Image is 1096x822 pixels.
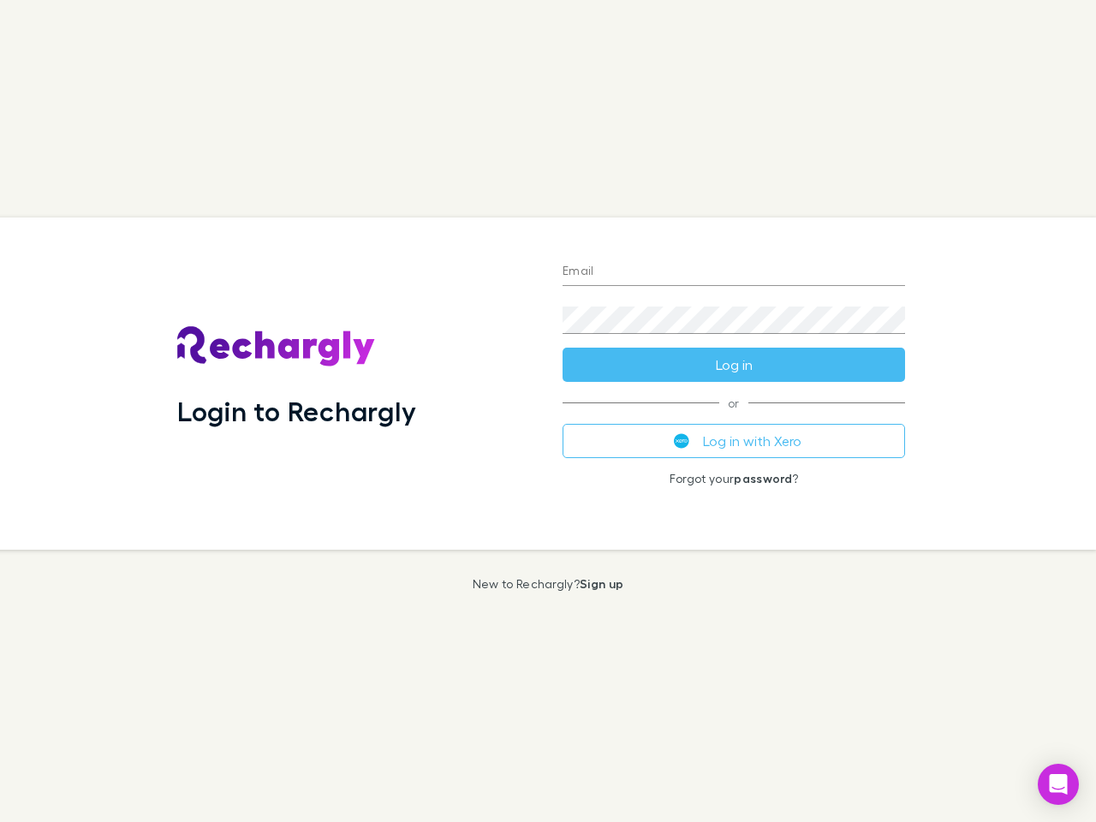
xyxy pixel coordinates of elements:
a: Sign up [580,576,623,591]
img: Rechargly's Logo [177,326,376,367]
span: or [563,402,905,403]
div: Open Intercom Messenger [1038,764,1079,805]
h1: Login to Rechargly [177,395,416,427]
p: Forgot your ? [563,472,905,485]
button: Log in with Xero [563,424,905,458]
p: New to Rechargly? [473,577,624,591]
a: password [734,471,792,485]
button: Log in [563,348,905,382]
img: Xero's logo [674,433,689,449]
